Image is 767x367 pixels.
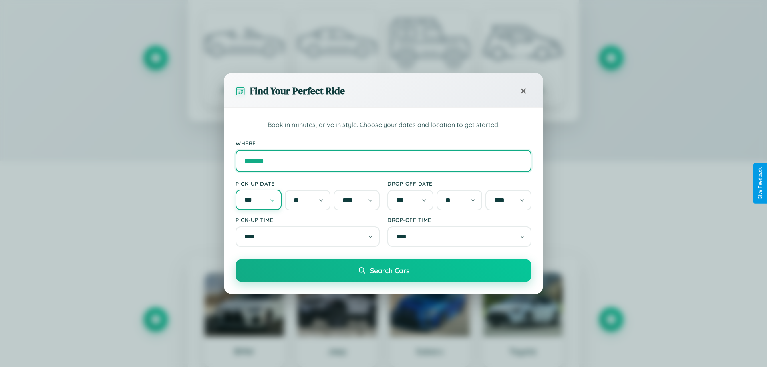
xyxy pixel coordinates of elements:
h3: Find Your Perfect Ride [250,84,345,97]
p: Book in minutes, drive in style. Choose your dates and location to get started. [236,120,531,130]
label: Where [236,140,531,147]
label: Pick-up Date [236,180,380,187]
label: Pick-up Time [236,216,380,223]
button: Search Cars [236,259,531,282]
span: Search Cars [370,266,409,275]
label: Drop-off Time [387,216,531,223]
label: Drop-off Date [387,180,531,187]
